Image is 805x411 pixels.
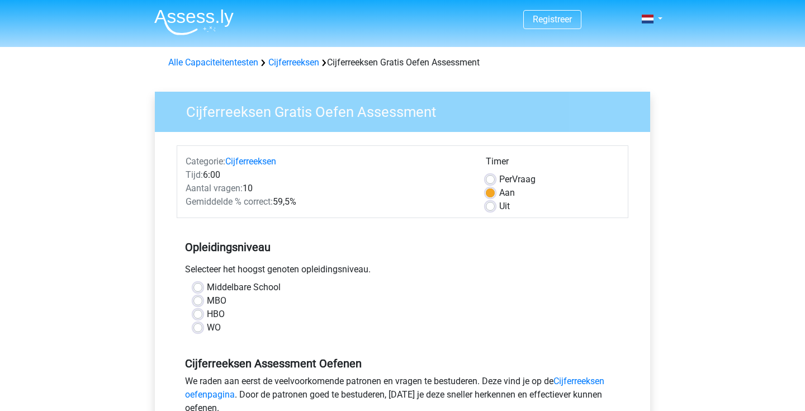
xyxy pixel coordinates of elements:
a: Cijferreeksen [225,156,276,167]
div: Timer [486,155,619,173]
h5: Cijferreeksen Assessment Oefenen [185,357,620,370]
label: MBO [207,294,226,308]
label: WO [207,321,221,334]
img: Assessly [154,9,234,35]
a: Registreer [533,14,572,25]
label: Vraag [499,173,536,186]
h5: Opleidingsniveau [185,236,620,258]
label: Aan [499,186,515,200]
label: HBO [207,308,225,321]
h3: Cijferreeksen Gratis Oefen Assessment [173,99,642,121]
div: 6:00 [177,168,477,182]
span: Gemiddelde % correct: [186,196,273,207]
label: Middelbare School [207,281,281,294]
a: Cijferreeksen [268,57,319,68]
div: 59,5% [177,195,477,209]
div: Selecteer het hoogst genoten opleidingsniveau. [177,263,628,281]
span: Aantal vragen: [186,183,243,193]
a: Alle Capaciteitentesten [168,57,258,68]
div: Cijferreeksen Gratis Oefen Assessment [164,56,641,69]
span: Per [499,174,512,185]
span: Categorie: [186,156,225,167]
div: 10 [177,182,477,195]
label: Uit [499,200,510,213]
span: Tijd: [186,169,203,180]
